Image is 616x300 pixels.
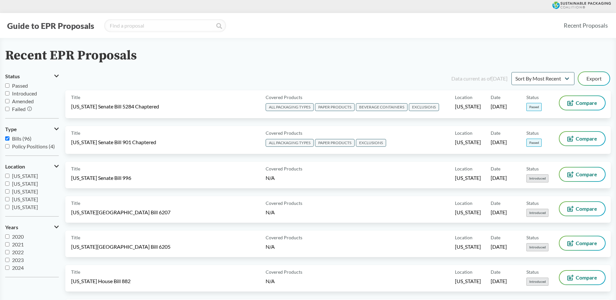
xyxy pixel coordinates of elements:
span: [DATE] [491,278,507,285]
span: [US_STATE] [12,181,38,187]
span: [US_STATE] [455,209,481,216]
span: [US_STATE] [12,173,38,179]
span: Covered Products [266,130,302,136]
span: 2022 [12,249,24,255]
span: [US_STATE] [455,243,481,250]
span: Date [491,269,500,275]
input: Find a proposal [104,19,226,32]
span: [US_STATE] [12,196,38,202]
span: Compare [576,275,597,280]
span: N/A [266,175,275,181]
span: Location [455,269,472,275]
span: Passed [526,103,542,111]
button: Compare [559,168,605,181]
span: Covered Products [266,234,302,241]
span: [DATE] [491,174,507,181]
button: Compare [559,236,605,250]
span: Bills (96) [12,135,31,142]
span: Covered Products [266,94,302,101]
span: 2021 [12,241,24,247]
span: Date [491,200,500,206]
input: 2022 [5,250,9,254]
span: Compare [576,100,597,106]
input: Failed [5,107,9,111]
span: Date [491,234,500,241]
span: Date [491,165,500,172]
span: Compare [576,241,597,246]
span: Amended [12,98,34,104]
span: Date [491,130,500,136]
span: Status [526,234,539,241]
span: [US_STATE] [455,174,481,181]
span: 2020 [12,233,24,240]
span: Compare [576,206,597,211]
input: Policy Positions (4) [5,144,9,148]
input: [US_STATE] [5,174,9,178]
input: Introduced [5,91,9,95]
span: Title [71,165,80,172]
span: [US_STATE][GEOGRAPHIC_DATA] Bill 6205 [71,243,170,250]
span: [US_STATE] [455,139,481,146]
span: Location [455,94,472,101]
button: Compare [559,271,605,284]
span: Location [455,165,472,172]
span: Passed [526,139,542,147]
button: Location [5,161,59,172]
input: [US_STATE] [5,205,9,209]
span: 2023 [12,257,24,263]
a: Recent Proposals [561,18,611,33]
span: Location [455,200,472,206]
button: Type [5,124,59,135]
span: [DATE] [491,103,507,110]
span: Location [455,234,472,241]
span: Compare [576,136,597,141]
span: [US_STATE] Senate Bill 5284 Chaptered [71,103,159,110]
div: Data current as of [DATE] [451,75,508,82]
span: Status [526,165,539,172]
span: Status [526,94,539,101]
input: 2023 [5,258,9,262]
span: Introduced [526,243,548,251]
span: Status [5,73,20,79]
span: Title [71,94,80,101]
button: Status [5,71,59,82]
input: 2024 [5,266,9,270]
button: Years [5,222,59,233]
span: Policy Positions (4) [12,143,55,149]
button: Compare [559,132,605,145]
span: Location [455,130,472,136]
span: [DATE] [491,139,507,146]
span: EXCLUSIONS [409,103,439,111]
button: Compare [559,202,605,216]
input: Bills (96) [5,136,9,141]
span: Failed [12,106,26,112]
span: [US_STATE] House Bill 882 [71,278,131,285]
span: Title [71,130,80,136]
span: BEVERAGE CONTAINERS [356,103,408,111]
span: Introduced [526,209,548,217]
span: N/A [266,244,275,250]
span: Location [5,164,25,169]
span: ALL PACKAGING TYPES [266,139,314,147]
input: 2020 [5,234,9,239]
span: Title [71,269,80,275]
span: Type [5,126,17,132]
span: [US_STATE] [12,204,38,210]
span: [US_STATE] [12,188,38,194]
span: Covered Products [266,200,302,206]
span: Status [526,130,539,136]
span: [DATE] [491,209,507,216]
span: [DATE] [491,243,507,250]
span: Covered Products [266,269,302,275]
span: [US_STATE] [455,278,481,285]
input: Passed [5,83,9,88]
input: [US_STATE] [5,189,9,194]
span: EXCLUSIONS [356,139,386,147]
span: N/A [266,278,275,284]
span: Introduced [526,174,548,182]
span: [US_STATE] [455,103,481,110]
button: Export [578,72,610,85]
span: 2024 [12,265,24,271]
input: 2021 [5,242,9,246]
span: Passed [12,82,28,89]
